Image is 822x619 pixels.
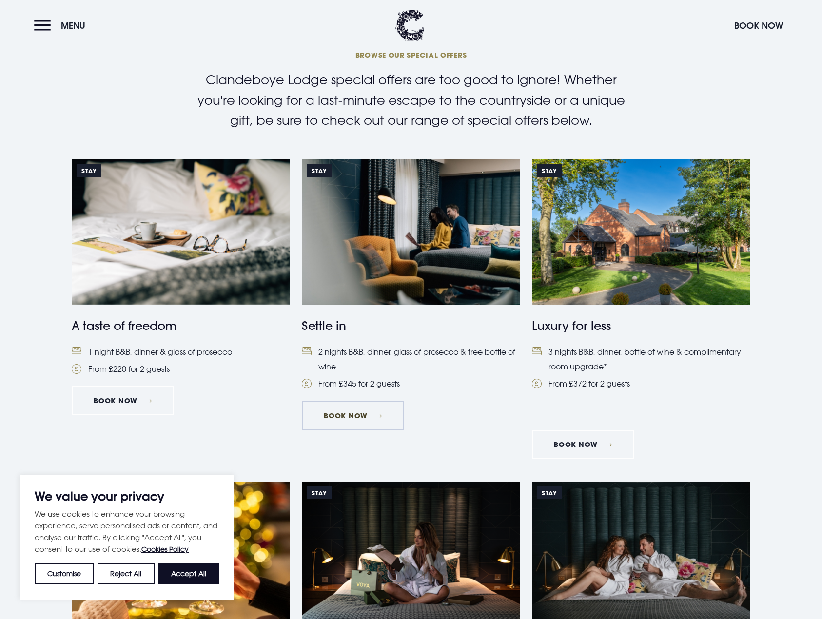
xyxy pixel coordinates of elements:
span: Stay [537,486,562,499]
p: We use cookies to enhance your browsing experience, serve personalised ads or content, and analys... [35,508,219,555]
img: Pound Coin [72,364,81,374]
img: https://clandeboyelodge.s3-assets.com/offer-thumbnails/Luxury-for-less-special-offer.png [532,159,750,305]
button: Menu [34,15,90,36]
img: Clandeboye Lodge [395,10,425,41]
img: Bed [302,347,312,355]
span: BROWSE OUR SPECIAL OFFERS [179,50,643,59]
div: We value your privacy [20,475,234,600]
a: Book Now [302,401,404,430]
li: 3 nights B&B, dinner, bottle of wine & complimentary room upgrade* [532,345,750,374]
span: Stay [307,486,332,499]
p: We value your privacy [35,490,219,502]
img: https://clandeboyelodge.s3-assets.com/offer-thumbnails/Settle-In-464x309.jpg [302,159,520,305]
li: From £220 for 2 guests [72,362,290,376]
a: Book Now [72,386,174,415]
a: Stay https://clandeboyelodge.s3-assets.com/offer-thumbnails/taste-of-freedom-special-offers-2025.... [72,159,290,377]
span: Stay [537,164,562,177]
button: Reject All [98,563,154,584]
span: Stay [77,164,101,177]
img: Pound Coin [302,379,312,388]
img: Pound Coin [532,379,542,388]
img: Bed [72,347,81,355]
img: Bed [532,347,542,355]
h4: Luxury for less [532,317,750,334]
h4: Settle in [302,317,520,334]
li: From £372 for 2 guests [532,376,750,391]
a: Stay https://clandeboyelodge.s3-assets.com/offer-thumbnails/Settle-In-464x309.jpg Settle in Bed2 ... [302,159,520,391]
a: Stay https://clandeboyelodge.s3-assets.com/offer-thumbnails/Luxury-for-less-special-offer.png Lux... [532,159,750,416]
button: Book Now [729,15,788,36]
h4: A taste of freedom [72,317,290,334]
img: https://clandeboyelodge.s3-assets.com/offer-thumbnails/taste-of-freedom-special-offers-2025.png [72,159,290,305]
p: Clandeboye Lodge special offers are too good to ignore! Whether you're looking for a last-minute ... [187,70,635,131]
a: Cookies Policy [141,545,189,553]
button: Customise [35,563,94,584]
span: Stay [307,164,332,177]
a: Book Now [532,430,634,459]
li: From £345 for 2 guests [302,376,520,391]
button: Accept All [158,563,219,584]
span: Menu [61,20,85,31]
li: 2 nights B&B, dinner, glass of prosecco & free bottle of wine [302,345,520,374]
li: 1 night B&B, dinner & glass of prosecco [72,345,290,359]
